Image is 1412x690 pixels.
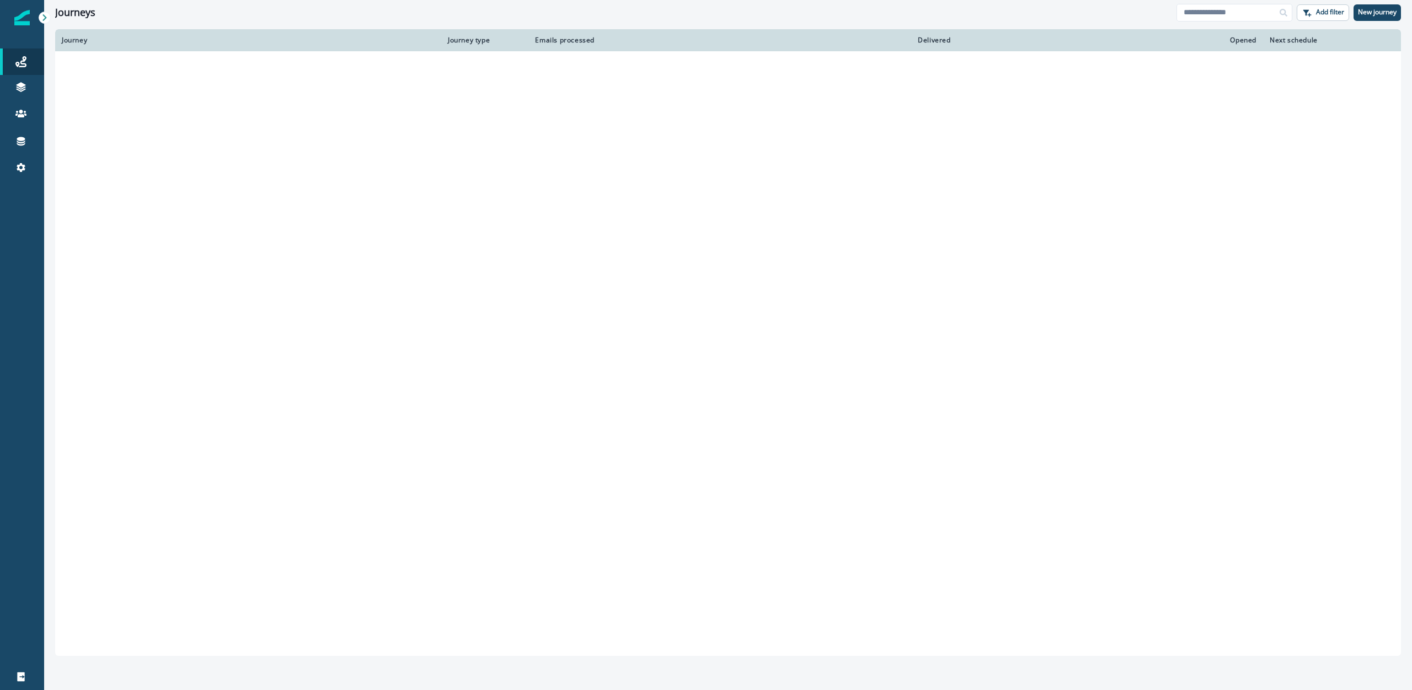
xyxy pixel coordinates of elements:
div: Delivered [608,36,951,45]
div: Journey type [448,36,517,45]
p: Add filter [1316,8,1344,16]
h1: Journeys [55,7,95,19]
div: Opened [964,36,1256,45]
button: New journey [1354,4,1401,21]
p: New journey [1358,8,1397,16]
img: Inflection [14,10,30,25]
div: Journey [62,36,435,45]
button: Add filter [1297,4,1349,21]
div: Next schedule [1270,36,1367,45]
div: Emails processed [531,36,595,45]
